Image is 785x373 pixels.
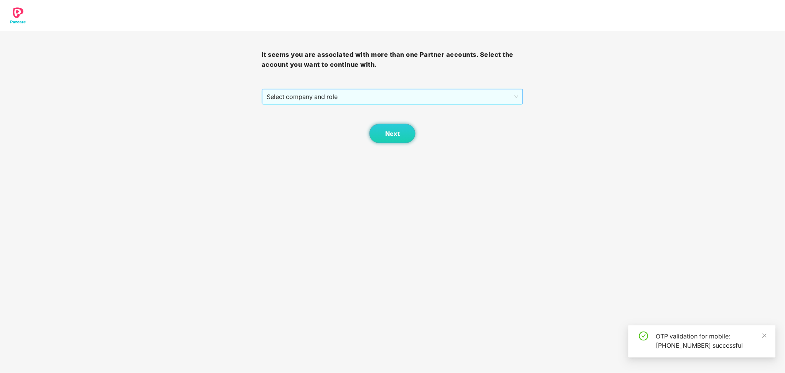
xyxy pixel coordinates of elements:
span: Select company and role [267,89,518,104]
span: check-circle [639,332,648,341]
h3: It seems you are associated with more than one Partner accounts. Select the account you want to c... [262,50,523,69]
div: OTP validation for mobile: [PHONE_NUMBER] successful [656,332,767,350]
span: close [762,333,767,338]
span: Next [385,130,400,137]
button: Next [369,124,416,143]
